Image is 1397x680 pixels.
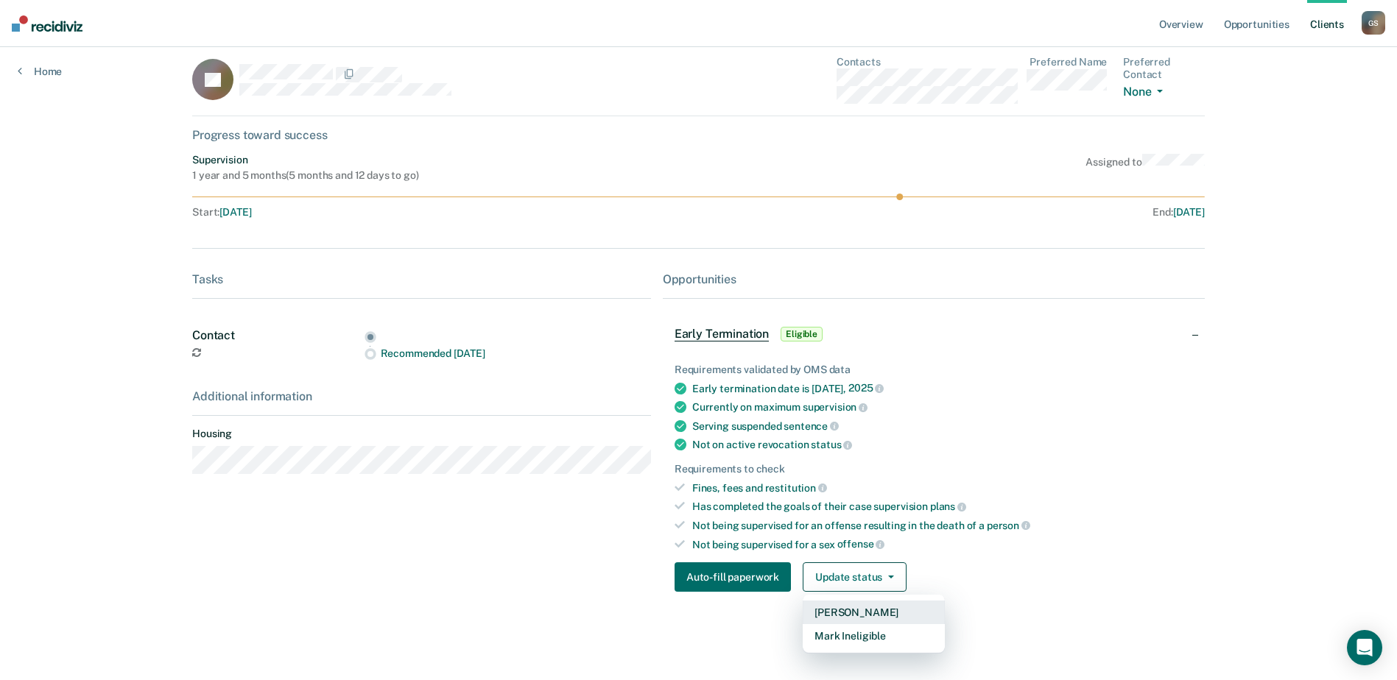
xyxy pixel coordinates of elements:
[1085,154,1205,182] div: Assigned to
[675,327,769,341] span: Early Termination
[765,482,827,494] span: restitution
[803,624,945,648] button: Mark Ineligible
[192,154,418,166] div: Supervision
[848,382,884,394] span: 2025
[192,328,365,342] div: Contact
[675,364,1193,376] div: Requirements validated by OMS data
[1030,56,1111,68] dt: Preferred Name
[692,519,1193,532] div: Not being supervised for an offense resulting in the death of a
[192,428,651,440] dt: Housing
[692,400,1193,414] div: Currently on maximum
[692,382,1193,395] div: Early termination date is [DATE],
[675,463,1193,475] div: Requirements to check
[692,538,1193,551] div: Not being supervised for a sex
[1123,85,1169,102] button: None
[837,56,1018,68] dt: Contacts
[692,438,1193,451] div: Not on active revocation
[192,272,651,286] div: Tasks
[803,562,907,592] button: Update status
[692,500,1193,513] div: Has completed the goals of their case supervision
[705,206,1205,219] div: End :
[837,538,885,550] span: offense
[781,327,823,341] span: Eligible
[381,347,594,360] div: Recommended [DATE]
[192,389,651,403] div: Additional information
[192,128,1205,142] div: Progress toward success
[930,500,966,512] span: plans
[1362,11,1385,35] div: G S
[192,169,418,182] div: 1 year and 5 months ( 5 months and 12 days to go )
[192,206,699,219] div: Start :
[784,420,839,432] span: sentence
[663,272,1205,286] div: Opportunities
[219,206,251,218] span: [DATE]
[1347,630,1382,665] div: Open Intercom Messenger
[18,65,62,78] a: Home
[811,439,852,450] span: status
[692,481,1193,495] div: Fines, fees and
[803,401,868,413] span: supervision
[803,601,945,624] button: [PERSON_NAME]
[987,520,1030,531] span: person
[1362,11,1385,35] button: GS
[1123,56,1205,81] dt: Preferred Contact
[675,562,791,592] button: Auto-fill paperwork
[12,15,82,32] img: Recidiviz
[675,562,797,592] a: Navigate to form link
[692,419,1193,433] div: Serving suspended
[1173,206,1205,218] span: [DATE]
[663,311,1205,358] div: Early TerminationEligible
